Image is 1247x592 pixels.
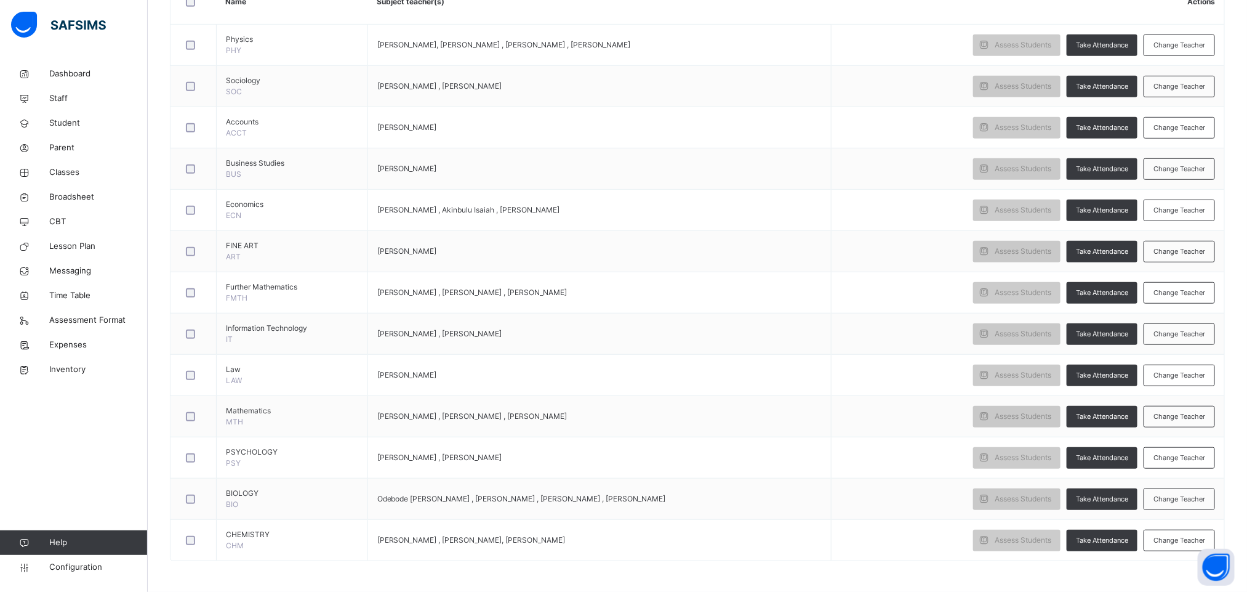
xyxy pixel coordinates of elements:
span: [PERSON_NAME] , [PERSON_NAME] [377,329,502,338]
span: Change Teacher [1153,535,1205,546]
span: Change Teacher [1153,205,1205,216]
span: Assess Students [995,370,1051,381]
span: Assessment Format [49,314,148,326]
span: Take Attendance [1076,288,1128,298]
span: Assess Students [995,452,1051,463]
span: BIO [226,500,238,509]
span: BIOLOGY [226,488,358,499]
span: [PERSON_NAME] , [PERSON_NAME] , [PERSON_NAME] [377,412,567,421]
span: Change Teacher [1153,40,1205,51]
span: Assess Students [995,287,1051,298]
span: Change Teacher [1153,329,1205,339]
span: CHEMISTRY [226,529,358,540]
span: Broadsheet [49,191,148,203]
span: Assess Students [995,411,1051,422]
span: [PERSON_NAME] [377,164,437,173]
span: [PERSON_NAME], [PERSON_NAME] , [PERSON_NAME] , [PERSON_NAME] [377,40,631,49]
span: Messaging [49,265,148,277]
span: Economics [226,199,358,210]
span: Configuration [49,561,147,574]
span: ECN [226,211,241,220]
span: Change Teacher [1153,370,1205,381]
span: Help [49,537,147,549]
span: Information Technology [226,323,358,334]
span: Take Attendance [1076,412,1128,422]
span: [PERSON_NAME] , [PERSON_NAME] , [PERSON_NAME] [377,288,567,297]
span: Business Studies [226,158,358,169]
span: Change Teacher [1153,494,1205,505]
span: Take Attendance [1076,40,1128,51]
span: Assess Students [995,535,1051,546]
span: Accounts [226,116,358,128]
span: Take Attendance [1076,123,1128,133]
span: Take Attendance [1076,246,1128,257]
span: Assess Students [995,328,1051,339]
span: [PERSON_NAME] [377,370,437,379]
span: Assess Students [995,205,1051,216]
span: Take Attendance [1076,164,1128,174]
span: Law [226,364,358,375]
span: [PERSON_NAME] , [PERSON_NAME] [377,81,502,91]
span: Assess Students [995,493,1051,505]
span: [PERSON_NAME] , [PERSON_NAME], [PERSON_NAME] [377,535,566,545]
span: [PERSON_NAME] , Akinbulu Isaiah , [PERSON_NAME] [377,205,560,214]
span: Odebode [PERSON_NAME] , [PERSON_NAME] , [PERSON_NAME] , [PERSON_NAME] [377,494,666,503]
span: Change Teacher [1153,123,1205,133]
span: [PERSON_NAME] [377,123,437,132]
span: FINE ART [226,240,358,251]
span: Student [49,117,148,129]
span: Physics [226,34,358,45]
span: Sociology [226,75,358,86]
span: Take Attendance [1076,535,1128,546]
span: ART [226,252,241,261]
span: Further Mathematics [226,282,358,293]
span: Expenses [49,339,148,351]
img: safsims [11,12,106,38]
span: Dashboard [49,68,148,80]
span: Inventory [49,363,148,376]
span: Classes [49,166,148,179]
span: Time Table [49,290,148,302]
span: Change Teacher [1153,246,1205,257]
span: Take Attendance [1076,329,1128,339]
span: Assess Students [995,39,1051,51]
span: Change Teacher [1153,412,1205,422]
span: FMTH [226,293,247,302]
span: Change Teacher [1153,288,1205,298]
span: Change Teacher [1153,453,1205,463]
span: Assess Students [995,163,1051,174]
span: LAW [226,376,242,385]
span: Change Teacher [1153,164,1205,174]
span: Take Attendance [1076,453,1128,463]
span: ACCT [226,128,247,137]
span: Change Teacher [1153,81,1205,92]
span: [PERSON_NAME] [377,246,437,256]
span: IT [226,335,233,344]
span: CBT [49,216,148,228]
span: SOC [226,87,242,96]
span: MTH [226,417,243,426]
span: Parent [49,142,148,154]
span: Staff [49,92,148,105]
span: Take Attendance [1076,81,1128,92]
span: PSYCHOLOGY [226,447,358,458]
span: Lesson Plan [49,240,148,253]
span: Assess Students [995,246,1051,257]
span: Take Attendance [1076,494,1128,505]
span: Take Attendance [1076,205,1128,216]
button: Open asap [1198,549,1235,586]
span: Mathematics [226,405,358,416]
span: BUS [226,169,241,179]
span: PHY [226,46,241,55]
span: Assess Students [995,122,1051,133]
span: [PERSON_NAME] , [PERSON_NAME] [377,453,502,462]
span: CHM [226,541,244,550]
span: Assess Students [995,81,1051,92]
span: PSY [226,458,241,468]
span: Take Attendance [1076,370,1128,381]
